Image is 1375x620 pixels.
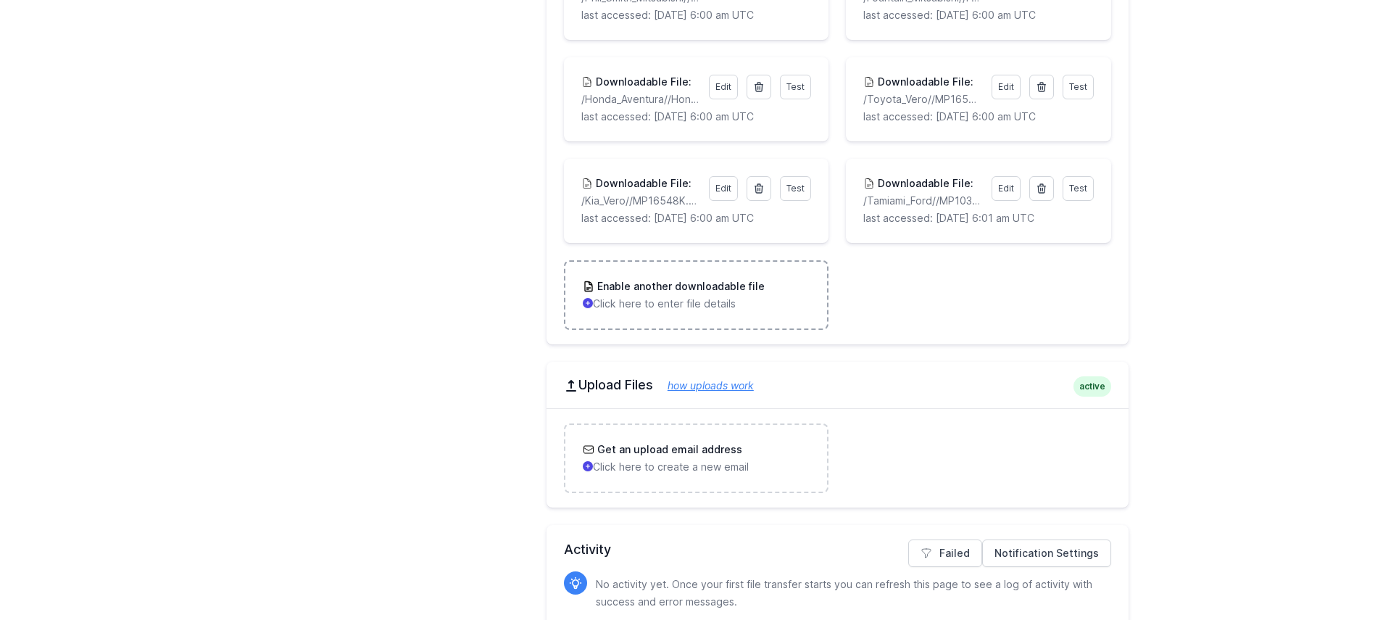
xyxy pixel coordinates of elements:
span: Test [1069,183,1087,194]
a: Edit [709,75,738,99]
h3: Enable another downloadable file [594,279,765,294]
p: last accessed: [DATE] 6:01 am UTC [863,211,1093,226]
a: Test [780,176,811,201]
a: Test [1063,75,1094,99]
p: /Toyota_Vero//MP16548T.csv [863,92,982,107]
p: last accessed: [DATE] 6:00 am UTC [581,109,811,124]
h2: Upload Files [564,376,1111,394]
p: last accessed: [DATE] 6:00 am UTC [863,8,1093,22]
a: Get an upload email address Click here to create a new email [565,425,827,492]
p: last accessed: [DATE] 6:00 am UTC [581,8,811,22]
h3: Downloadable File: [875,75,973,89]
a: Test [780,75,811,99]
p: /Honda_Aventura//Honda_Aventura.csv [581,92,700,107]
p: last accessed: [DATE] 6:00 am UTC [581,211,811,226]
a: Enable another downloadable file Click here to enter file details [565,262,827,328]
p: /Kia_Vero//MP16548K.csv [581,194,700,208]
a: Edit [992,176,1021,201]
span: Test [1069,81,1087,92]
h3: Get an upload email address [594,442,742,457]
h2: Activity [564,540,1111,560]
h3: Downloadable File: [593,176,691,191]
a: Edit [709,176,738,201]
span: Test [786,183,805,194]
span: active [1073,376,1111,397]
p: Click here to create a new email [583,460,810,474]
a: Edit [992,75,1021,99]
p: /Tamiami_Ford//MP10366.csv [863,194,982,208]
a: Notification Settings [982,540,1111,567]
a: Failed [908,540,982,567]
h3: Downloadable File: [593,75,691,89]
a: Test [1063,176,1094,201]
span: Test [786,81,805,92]
h3: Downloadable File: [875,176,973,191]
a: how uploads work [653,379,754,392]
p: Click here to enter file details [583,297,810,311]
p: last accessed: [DATE] 6:00 am UTC [863,109,1093,124]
